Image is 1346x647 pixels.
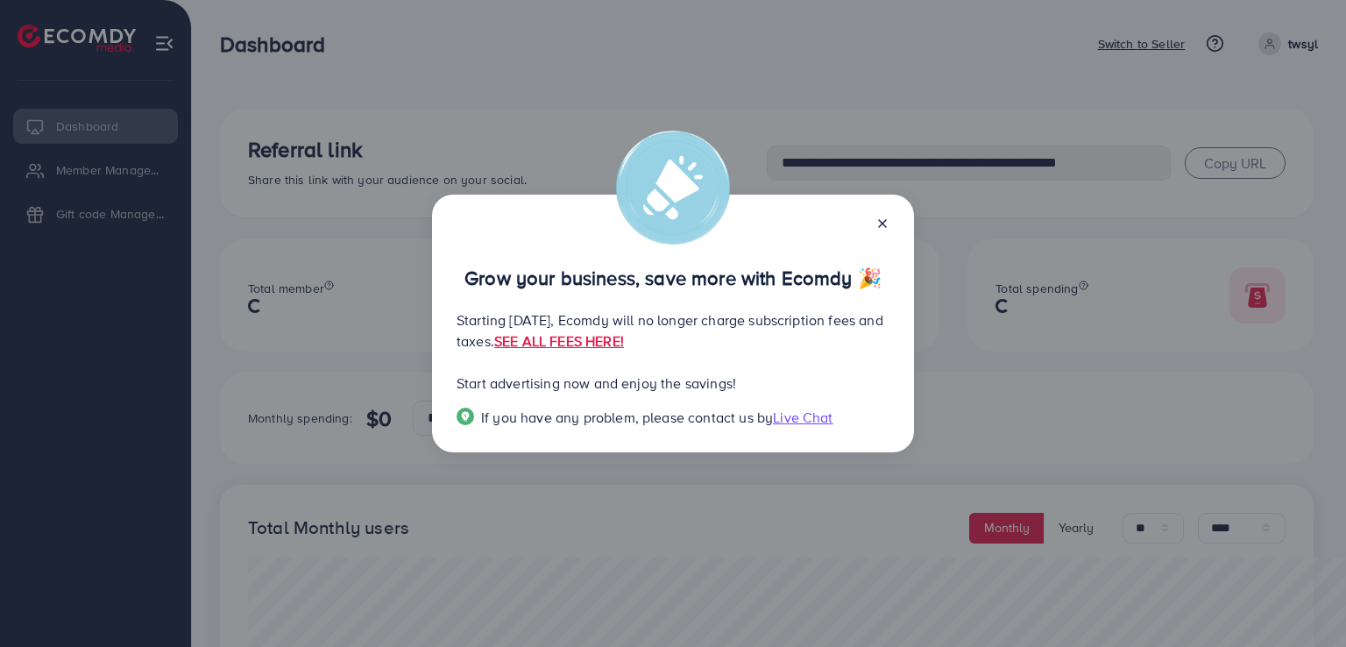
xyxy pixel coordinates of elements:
[457,267,889,288] p: Grow your business, save more with Ecomdy 🎉
[616,131,730,245] img: alert
[457,408,474,425] img: Popup guide
[481,408,773,427] span: If you have any problem, please contact us by
[457,373,889,394] p: Start advertising now and enjoy the savings!
[494,331,624,351] a: SEE ALL FEES HERE!
[773,408,832,427] span: Live Chat
[457,309,889,352] p: Starting [DATE], Ecomdy will no longer charge subscription fees and taxes.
